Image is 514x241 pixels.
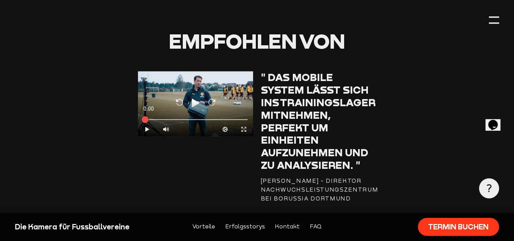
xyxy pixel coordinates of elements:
[169,28,345,53] span: Empfohlen von
[261,71,376,172] span: Das mobile System lässt sich ins Trainingslager mitnehmen, perfekt um Einheiten aufzunehmen und z...
[138,101,196,117] div: 0:00
[192,222,215,231] a: Vorteile
[356,159,360,171] span: "
[485,110,507,131] iframe: chat widget
[225,222,265,231] a: Erfolgsstorys
[310,222,322,231] a: FAQ
[275,222,300,231] a: Kontakt
[15,222,130,232] div: Die Kamera für Fussballvereine
[418,218,499,236] a: Termin buchen
[261,71,265,83] span: "
[261,177,376,203] div: [PERSON_NAME] - Direktor Nachwuchsleistungszentrum bei Borussia Dortmund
